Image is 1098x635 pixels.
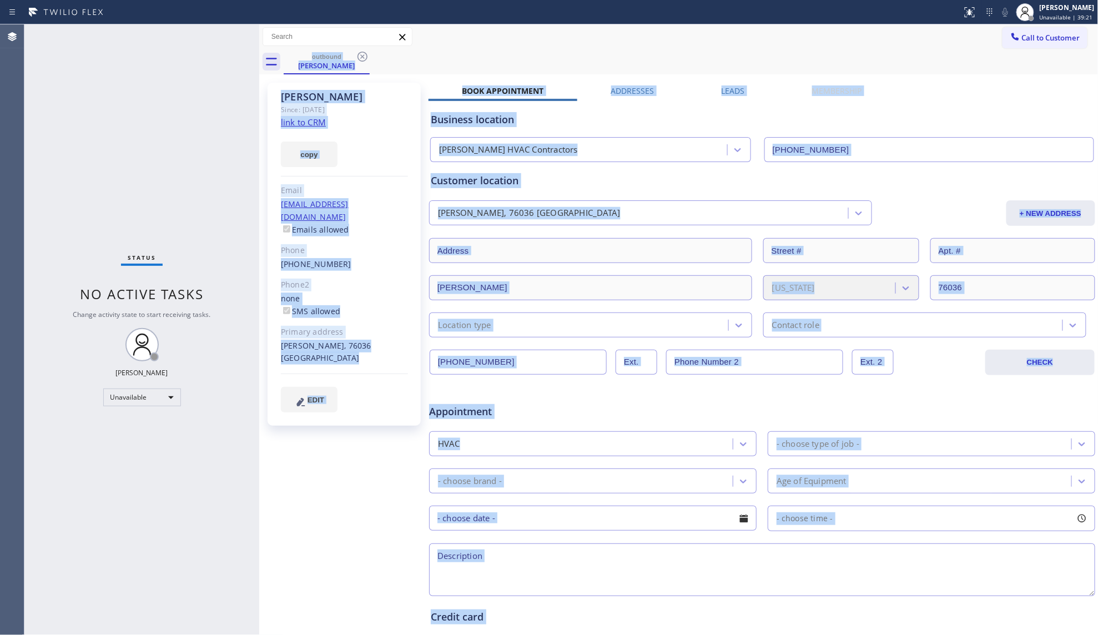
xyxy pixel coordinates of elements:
[281,259,351,269] a: [PHONE_NUMBER]
[430,350,607,375] input: Phone Number
[763,238,919,263] input: Street #
[764,137,1094,162] input: Phone Number
[281,142,338,167] button: copy
[930,238,1095,263] input: Apt. #
[281,90,408,103] div: [PERSON_NAME]
[281,306,340,316] label: SMS allowed
[429,275,752,300] input: City
[438,319,491,331] div: Location type
[429,404,649,419] span: Appointment
[852,350,894,375] input: Ext. 2
[281,279,408,291] div: Phone2
[80,285,204,303] span: No active tasks
[429,506,757,531] input: - choose date -
[281,103,408,116] div: Since: [DATE]
[930,275,1095,300] input: ZIP
[438,475,502,487] div: - choose brand -
[439,144,578,157] div: [PERSON_NAME] HVAC Contractors
[281,224,349,235] label: Emails allowed
[128,254,156,261] span: Status
[438,437,460,450] div: HVAC
[772,319,819,331] div: Contact role
[777,475,847,487] div: Age of Equipment
[281,117,326,128] a: link to CRM
[281,387,338,412] button: EDIT
[431,112,1094,127] div: Business location
[666,350,843,375] input: Phone Number 2
[285,61,369,70] div: [PERSON_NAME]
[1040,13,1093,21] span: Unavailable | 39:21
[283,307,290,314] input: SMS allowed
[285,52,369,61] div: outbound
[431,609,1094,624] div: Credit card
[462,85,544,96] label: Book Appointment
[281,340,408,365] div: [PERSON_NAME], 76036 [GEOGRAPHIC_DATA]
[429,238,752,263] input: Address
[263,28,412,46] input: Search
[985,350,1094,375] button: CHECK
[308,396,324,404] span: EDIT
[103,389,181,406] div: Unavailable
[281,184,408,197] div: Email
[285,49,369,73] div: Britney
[616,350,657,375] input: Ext.
[431,173,1094,188] div: Customer location
[281,199,349,222] a: [EMAIL_ADDRESS][DOMAIN_NAME]
[611,85,654,96] label: Addresses
[777,513,833,523] span: - choose time -
[73,310,211,319] span: Change activity state to start receiving tasks.
[998,4,1013,20] button: Mute
[281,326,408,339] div: Primary address
[438,207,621,220] div: [PERSON_NAME], 76036 [GEOGRAPHIC_DATA]
[1040,3,1095,12] div: [PERSON_NAME]
[812,85,862,96] label: Membership
[281,244,408,257] div: Phone
[1006,200,1095,226] button: + NEW ADDRESS
[1003,27,1087,48] button: Call to Customer
[281,293,408,318] div: none
[283,225,290,233] input: Emails allowed
[116,368,168,377] div: [PERSON_NAME]
[777,437,859,450] div: - choose type of job -
[1022,33,1080,43] span: Call to Customer
[722,85,745,96] label: Leads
